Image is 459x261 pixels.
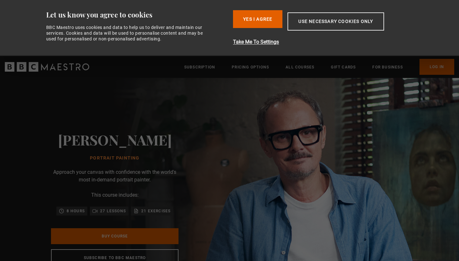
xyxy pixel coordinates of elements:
button: Yes I Agree [233,10,282,28]
a: All Courses [286,64,314,70]
p: 21 exercises [141,208,171,214]
a: Gift Cards [331,64,356,70]
a: Log In [419,59,454,75]
a: Buy Course [51,228,178,244]
svg: BBC Maestro [5,62,89,72]
button: Take Me To Settings [233,38,418,46]
a: Pricing Options [232,64,269,70]
div: BBC Maestro uses cookies and data to help us to deliver and maintain our services. Cookies and da... [46,25,210,42]
p: 27 lessons [100,208,126,214]
button: Use necessary cookies only [288,12,384,31]
h2: [PERSON_NAME] [58,131,172,148]
p: 8 hours [67,208,85,214]
h1: Portrait Painting [58,156,172,161]
nav: Primary [184,59,454,75]
p: This course includes: [91,191,139,199]
a: Subscription [184,64,215,70]
a: For business [372,64,403,70]
p: Approach your canvas with confidence with the world's most in-demand portrait painter. [51,168,178,184]
div: Let us know you agree to cookies [46,10,228,19]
